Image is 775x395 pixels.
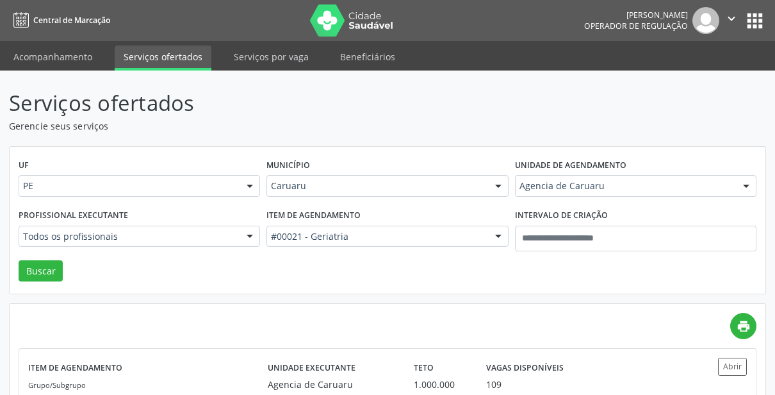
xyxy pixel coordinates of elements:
[28,380,86,390] small: Grupo/Subgrupo
[584,21,688,31] span: Operador de regulação
[23,230,234,243] span: Todos os profissionais
[115,46,211,71] a: Serviços ofertados
[9,10,110,31] a: Central de Marcação
[9,119,539,133] p: Gerencie seus serviços
[225,46,318,68] a: Serviços por vaga
[271,230,482,243] span: #00021 - Geriatria
[268,358,355,378] label: Unidade executante
[28,358,122,378] label: Item de agendamento
[515,206,608,226] label: Intervalo de criação
[266,156,310,176] label: Município
[719,7,744,34] button: 
[724,12,738,26] i: 
[19,206,128,226] label: Profissional executante
[486,378,502,391] div: 109
[268,378,396,391] div: Agencia de Caruaru
[23,180,234,192] span: PE
[737,319,751,333] i: print
[331,46,404,68] a: Beneficiários
[19,260,63,282] button: Buscar
[519,180,730,192] span: Agencia de Caruaru
[414,378,469,391] div: 1.000.000
[33,15,110,26] span: Central de Marcação
[718,358,747,375] button: Abrir
[730,313,756,339] a: print
[486,358,564,378] label: Vagas disponíveis
[414,358,434,378] label: Teto
[271,180,482,192] span: Caruaru
[4,46,101,68] a: Acompanhamento
[744,10,766,32] button: apps
[584,10,688,21] div: [PERSON_NAME]
[266,206,361,226] label: Item de agendamento
[19,156,29,176] label: UF
[692,7,719,34] img: img
[515,156,626,176] label: Unidade de agendamento
[9,87,539,119] p: Serviços ofertados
